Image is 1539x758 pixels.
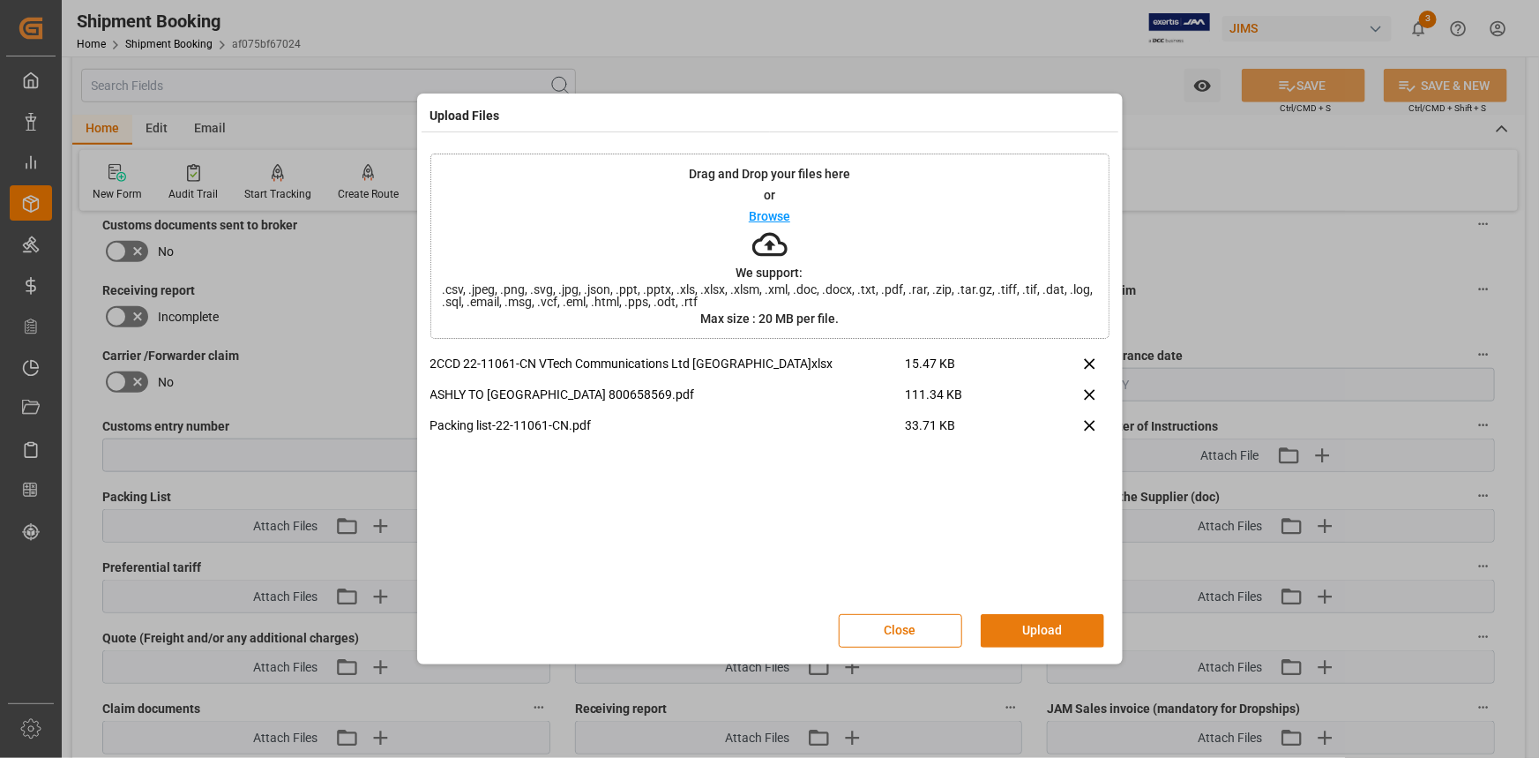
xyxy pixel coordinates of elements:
[430,154,1109,339] div: Drag and Drop your files hereorBrowseWe support:.csv, .jpeg, .png, .svg, .jpg, .json, .ppt, .pptx...
[749,210,790,222] p: Browse
[906,417,1026,447] span: 33.71 KB
[430,355,906,373] p: 2CCD 22-11061-CN VTech Communications Ltd [GEOGRAPHIC_DATA]xlsx
[689,168,850,180] p: Drag and Drop your files here
[430,417,906,435] p: Packing list-22-11061-CN.pdf
[736,266,803,279] p: We support:
[839,614,962,648] button: Close
[906,355,1026,386] span: 15.47 KB
[764,189,775,201] p: or
[906,386,1026,417] span: 111.34 KB
[981,614,1104,648] button: Upload
[700,312,839,325] p: Max size : 20 MB per file.
[431,283,1109,308] span: .csv, .jpeg, .png, .svg, .jpg, .json, .ppt, .pptx, .xls, .xlsx, .xlsm, .xml, .doc, .docx, .txt, ....
[430,386,906,404] p: ASHLY TO [GEOGRAPHIC_DATA] 800658569.pdf
[430,107,500,125] h4: Upload Files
